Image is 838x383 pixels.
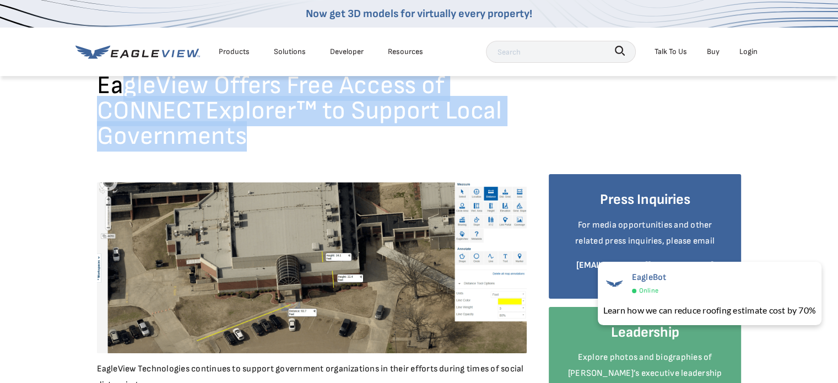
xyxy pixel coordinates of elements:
[219,45,250,58] div: Products
[565,191,725,209] h4: Press Inquiries
[274,45,306,58] div: Solutions
[486,41,636,63] input: Search
[330,45,364,58] a: Developer
[97,73,527,158] h1: EagleView Offers Free Access of CONNECTExplorer™ to Support Local Governments
[565,218,725,250] p: For media opportunities and other related press inquiries, please email
[603,304,816,317] div: Learn how we can reduce roofing estimate cost by 70%
[306,7,532,20] a: Now get 3D models for virtually every property!
[388,45,423,58] div: Resources
[565,323,725,342] h4: Leadership
[707,45,720,58] a: Buy
[655,45,687,58] div: Talk To Us
[97,182,527,353] img: Esri Connect Feature Image
[739,45,758,58] div: Login
[603,272,625,294] img: EagleBot
[576,260,713,271] a: [EMAIL_ADDRESS][DOMAIN_NAME]
[639,285,658,297] span: Online
[632,272,667,283] span: EagleBot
